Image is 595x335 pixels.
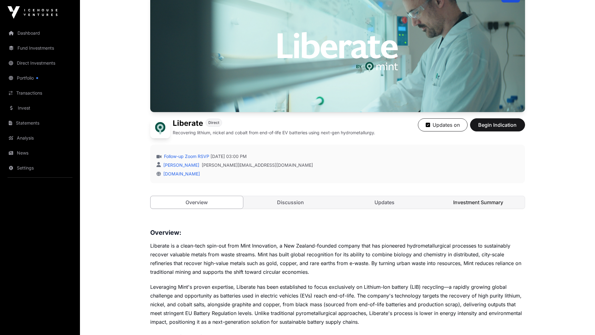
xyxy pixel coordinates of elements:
[5,86,75,100] a: Transactions
[564,305,595,335] iframe: Chat Widget
[5,146,75,160] a: News
[150,283,525,326] p: Leveraging Mint's proven expertise, Liberate has been established to focus exclusively on Lithium...
[5,101,75,115] a: Invest
[5,41,75,55] a: Fund Investments
[150,118,170,138] img: Liberate
[418,118,468,131] button: Updates on
[5,116,75,130] a: Statements
[151,196,525,209] nav: Tabs
[150,196,244,209] a: Overview
[161,171,200,176] a: [DOMAIN_NAME]
[162,162,199,168] a: [PERSON_NAME]
[5,131,75,145] a: Analysis
[202,162,313,168] a: [PERSON_NAME][EMAIL_ADDRESS][DOMAIN_NAME]
[150,228,525,238] h3: Overview:
[211,153,247,160] span: [DATE] 03:00 PM
[5,161,75,175] a: Settings
[173,130,375,136] p: Recovering lithium, nickel and cobalt from end-of-life EV batteries using next-gen hydrometallurgy.
[7,6,57,19] img: Icehouse Ventures Logo
[173,118,203,128] h1: Liberate
[5,56,75,70] a: Direct Investments
[163,153,209,160] a: Follow-up Zoom RSVP
[478,121,517,129] span: Begin Indication
[470,118,525,131] button: Begin Indication
[5,71,75,85] a: Portfolio
[244,196,337,209] a: Discussion
[338,196,431,209] a: Updates
[432,196,525,209] a: Investment Summary
[5,26,75,40] a: Dashboard
[150,241,525,276] p: Liberate is a clean-tech spin-out from Mint Innovation, a New Zealand-founded company that has pi...
[470,125,525,131] a: Begin Indication
[208,120,219,125] span: Direct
